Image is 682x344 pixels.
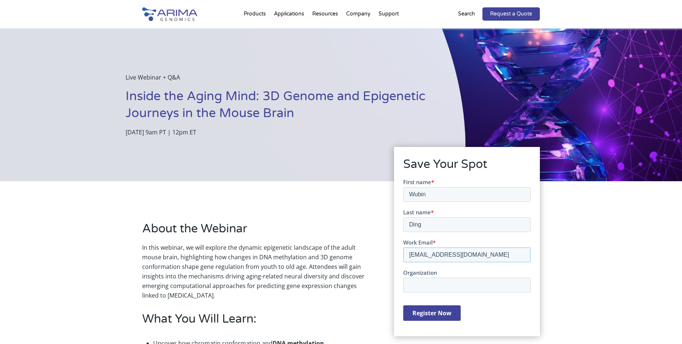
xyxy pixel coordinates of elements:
iframe: Form 0 [403,178,531,327]
p: Search [458,9,475,19]
h2: About the Webinar [142,221,372,243]
h2: What You Will Learn: [142,311,372,333]
img: Arima-Genomics-logo [142,7,197,21]
p: [DATE] 9am PT | 12pm ET [126,127,429,137]
h2: Save Your Spot [403,156,531,178]
a: Request a Quote [482,7,540,21]
h1: Inside the Aging Mind: 3D Genome and Epigenetic Journeys in the Mouse Brain [126,88,429,127]
p: Live Webinar + Q&A [126,73,429,88]
p: In this webinar, we will explore the dynamic epigenetic landscape of the adult mouse brain, highl... [142,243,372,300]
